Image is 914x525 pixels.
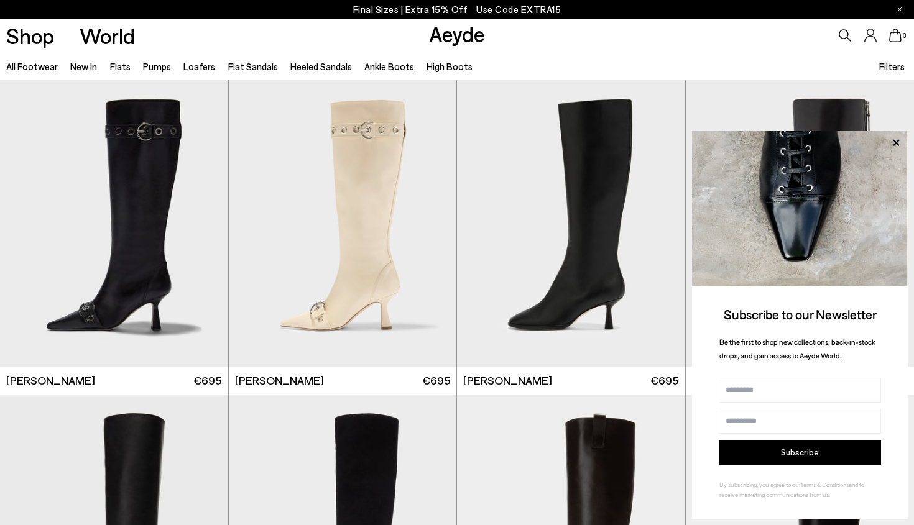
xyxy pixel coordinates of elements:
span: €695 [650,373,678,388]
a: World [80,25,135,47]
span: Be the first to shop new collections, back-in-stock drops, and gain access to Aeyde World. [719,337,875,360]
a: New In [70,61,97,72]
span: [PERSON_NAME] [235,373,324,388]
span: Filters [879,61,905,72]
a: Terms & Conditions [800,481,849,488]
a: Flat Sandals [228,61,278,72]
img: Vivian Eyelet High Boots [229,80,457,367]
a: Pumps [143,61,171,72]
span: By subscribing, you agree to our [719,481,800,488]
a: Flats [110,61,131,72]
a: Ankle Boots [364,61,414,72]
span: [PERSON_NAME] [6,373,95,388]
img: ca3f721fb6ff708a270709c41d776025.jpg [692,131,908,286]
p: Final Sizes | Extra 15% Off [353,2,561,17]
a: Loafers [183,61,215,72]
img: Catherine High Sock Boots [457,80,685,367]
span: 0 [902,32,908,39]
button: Subscribe [719,440,881,465]
span: €695 [193,373,221,388]
a: All Footwear [6,61,58,72]
a: 0 [889,29,902,42]
a: Shop [6,25,54,47]
a: Heeled Sandals [290,61,352,72]
a: [PERSON_NAME] €695 [457,367,685,395]
a: [PERSON_NAME] €695 [229,367,457,395]
a: Aeyde [429,21,485,47]
span: [PERSON_NAME] [463,373,552,388]
span: Subscribe to our Newsletter [724,306,877,322]
span: €695 [422,373,450,388]
a: High Boots [427,61,473,72]
span: Navigate to /collections/ss25-final-sizes [476,4,561,15]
